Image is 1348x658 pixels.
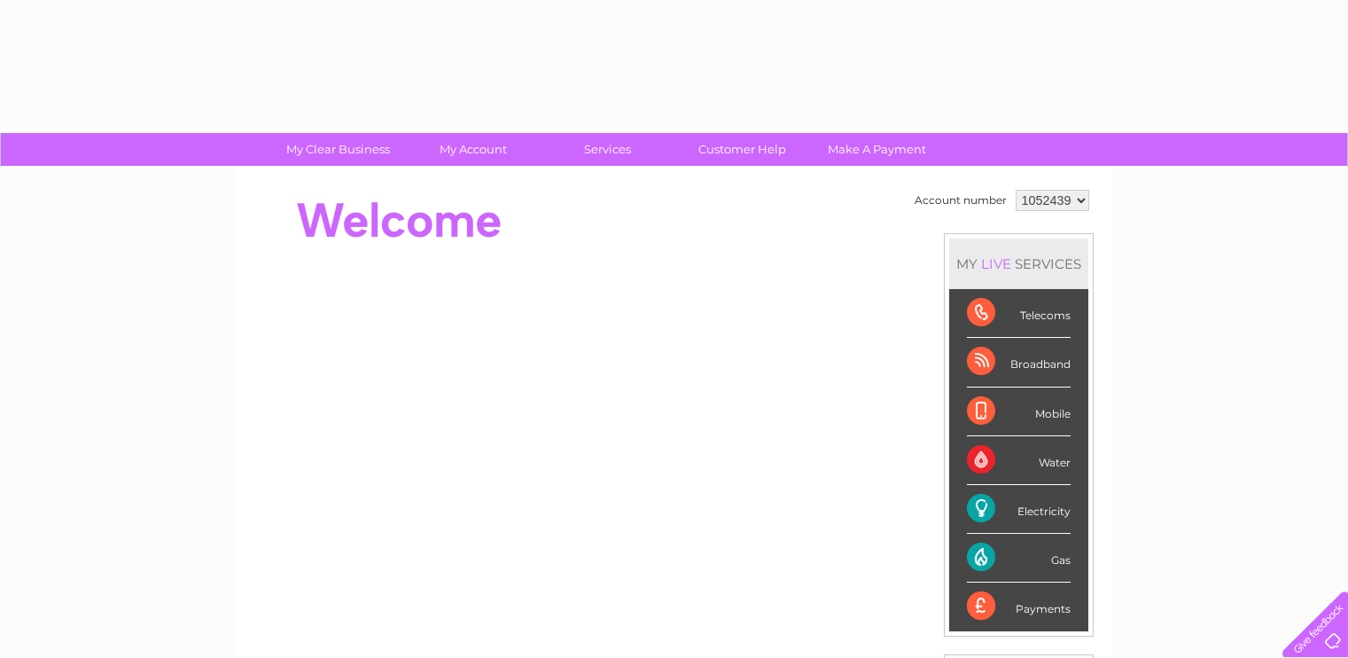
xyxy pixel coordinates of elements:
[949,239,1088,289] div: MY SERVICES
[978,255,1015,272] div: LIVE
[669,133,815,166] a: Customer Help
[967,485,1071,534] div: Electricity
[265,133,411,166] a: My Clear Business
[967,583,1071,631] div: Payments
[400,133,546,166] a: My Account
[967,289,1071,338] div: Telecoms
[804,133,950,166] a: Make A Payment
[967,338,1071,387] div: Broadband
[534,133,681,166] a: Services
[967,388,1071,436] div: Mobile
[967,534,1071,583] div: Gas
[910,185,1011,215] td: Account number
[967,436,1071,485] div: Water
